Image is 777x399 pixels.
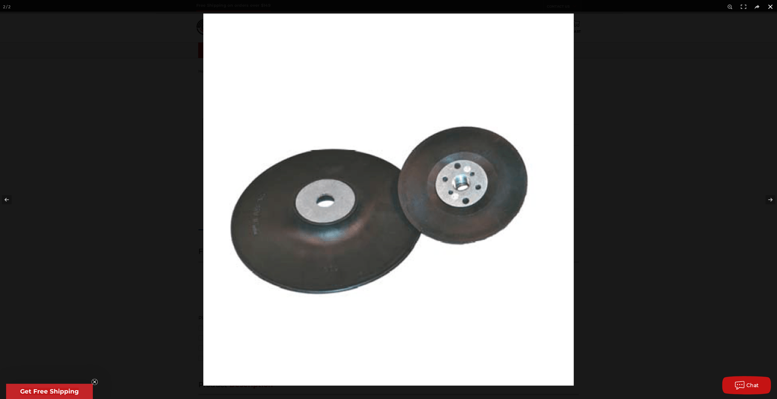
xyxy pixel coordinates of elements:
[6,384,93,399] div: Get Free ShippingClose teaser
[756,184,777,215] button: Next (arrow right)
[722,376,771,394] button: Chat
[746,382,759,388] span: Chat
[92,379,98,385] button: Close teaser
[20,388,79,395] span: Get Free Shipping
[203,13,574,386] img: Koltec_Smooth_Face_Pad__92593.1570197456.png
